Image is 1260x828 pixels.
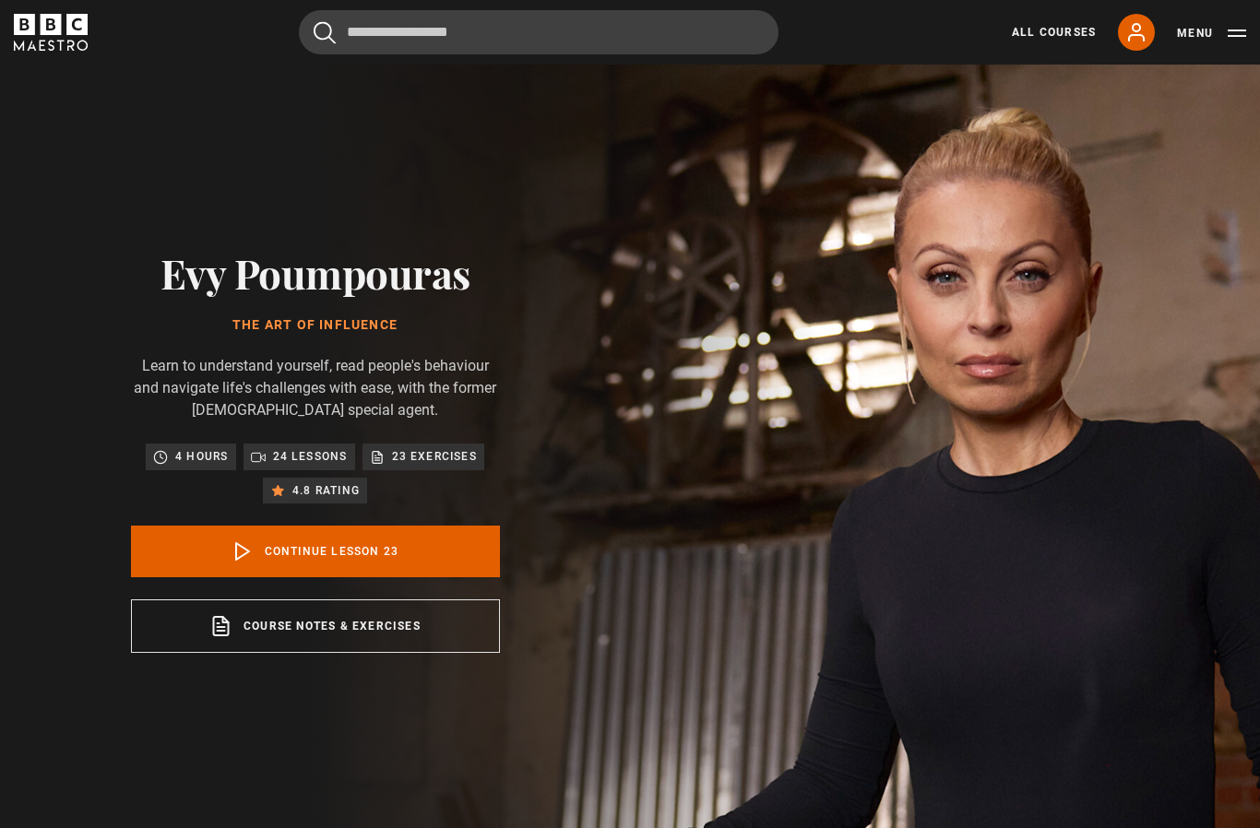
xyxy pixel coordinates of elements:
h2: Evy Poumpouras [131,249,500,296]
p: 4.8 rating [292,481,360,500]
h1: The Art of Influence [131,318,500,333]
button: Toggle navigation [1177,24,1246,42]
p: Learn to understand yourself, read people's behaviour and navigate life's challenges with ease, w... [131,355,500,421]
button: Submit the search query [314,21,336,44]
input: Search [299,10,779,54]
a: Continue lesson 23 [131,526,500,577]
a: All Courses [1012,24,1096,41]
svg: BBC Maestro [14,14,88,51]
p: 4 hours [175,447,228,466]
a: Course notes & exercises [131,599,500,653]
p: 23 exercises [392,447,477,466]
p: 24 lessons [273,447,348,466]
